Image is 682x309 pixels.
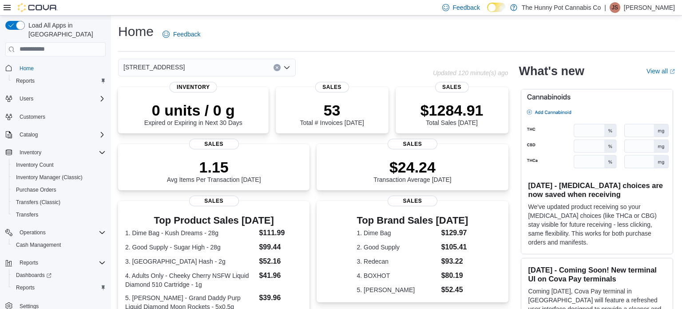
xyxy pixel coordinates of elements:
span: Reports [20,259,38,266]
div: Expired or Expiring in Next 30 Days [144,101,242,126]
span: Sales [388,196,437,206]
a: Transfers (Classic) [12,197,64,208]
span: Purchase Orders [12,185,106,195]
span: Reports [16,257,106,268]
span: Home [16,63,106,74]
dd: $41.96 [259,270,302,281]
span: Dashboards [16,272,52,279]
h3: Top Brand Sales [DATE] [357,215,468,226]
img: Cova [18,3,58,12]
button: Reports [9,281,109,294]
button: Catalog [2,128,109,141]
span: Customers [16,111,106,122]
dt: 4. Adults Only - Cheeky Cherry NSFW Liquid Diamond 510 Cartridge - 1g [125,271,255,289]
dt: 2. Good Supply [357,243,438,252]
a: Transfers [12,209,42,220]
button: Users [16,93,37,104]
span: Dashboards [12,270,106,281]
p: $24.24 [373,158,452,176]
button: Reports [16,257,42,268]
span: Operations [20,229,46,236]
span: Transfers (Classic) [12,197,106,208]
span: Purchase Orders [16,186,56,193]
span: Reports [16,284,35,291]
a: Purchase Orders [12,185,60,195]
h2: What's new [519,64,584,78]
p: $1284.91 [420,101,484,119]
span: Catalog [16,129,106,140]
button: Clear input [274,64,281,71]
span: Inventory Manager (Classic) [16,174,83,181]
button: Operations [2,226,109,239]
div: Jessica Steinmetz [610,2,620,13]
dd: $80.19 [441,270,468,281]
button: Cash Management [9,239,109,251]
a: Reports [12,76,38,86]
span: Transfers [12,209,106,220]
dt: 2. Good Supply - Sugar High - 28g [125,243,255,252]
span: Sales [189,196,239,206]
dt: 5. [PERSON_NAME] [357,285,438,294]
button: Inventory Manager (Classic) [9,171,109,184]
p: 0 units / 0 g [144,101,242,119]
a: Dashboards [9,269,109,281]
div: Avg Items Per Transaction [DATE] [167,158,261,183]
span: Inventory Count [16,161,54,169]
span: Sales [189,139,239,149]
dt: 3. [GEOGRAPHIC_DATA] Hash - 2g [125,257,255,266]
span: Load All Apps in [GEOGRAPHIC_DATA] [25,21,106,39]
span: JS [612,2,618,13]
button: Transfers [9,209,109,221]
button: Home [2,62,109,75]
p: Updated 120 minute(s) ago [433,69,508,76]
span: Sales [315,82,349,92]
dd: $52.45 [441,285,468,295]
span: Sales [388,139,437,149]
a: Customers [16,112,49,122]
span: [STREET_ADDRESS] [123,62,185,72]
a: Inventory Manager (Classic) [12,172,86,183]
button: Users [2,92,109,105]
a: Cash Management [12,240,64,250]
p: 1.15 [167,158,261,176]
dd: $111.99 [259,228,302,238]
p: We've updated product receiving so your [MEDICAL_DATA] choices (like THCa or CBG) stay visible fo... [528,202,666,247]
button: Inventory [2,146,109,159]
dd: $52.16 [259,256,302,267]
button: Operations [16,227,49,238]
a: Reports [12,282,38,293]
button: Customers [2,110,109,123]
dd: $93.22 [441,256,468,267]
button: Inventory Count [9,159,109,171]
span: Feedback [173,30,200,39]
div: Total Sales [DATE] [420,101,484,126]
span: Cash Management [16,241,61,249]
span: Reports [16,77,35,84]
span: Sales [435,82,468,92]
span: Feedback [453,3,480,12]
dd: $129.97 [441,228,468,238]
button: Catalog [16,129,41,140]
dd: $105.41 [441,242,468,253]
svg: External link [670,69,675,74]
a: Inventory Count [12,160,57,170]
a: Dashboards [12,270,55,281]
span: Transfers [16,211,38,218]
a: Home [16,63,37,74]
span: Inventory Count [12,160,106,170]
span: Inventory Manager (Classic) [12,172,106,183]
dt: 1. Dime Bag [357,229,438,237]
p: [PERSON_NAME] [624,2,675,13]
button: Purchase Orders [9,184,109,196]
button: Transfers (Classic) [9,196,109,209]
dd: $99.44 [259,242,302,253]
dt: 1. Dime Bag - Kush Dreams - 28g [125,229,255,237]
p: The Hunny Pot Cannabis Co [522,2,601,13]
span: Inventory [170,82,217,92]
a: Feedback [159,25,204,43]
span: Cash Management [12,240,106,250]
span: Reports [12,76,106,86]
button: Open list of options [283,64,290,71]
span: Users [16,93,106,104]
